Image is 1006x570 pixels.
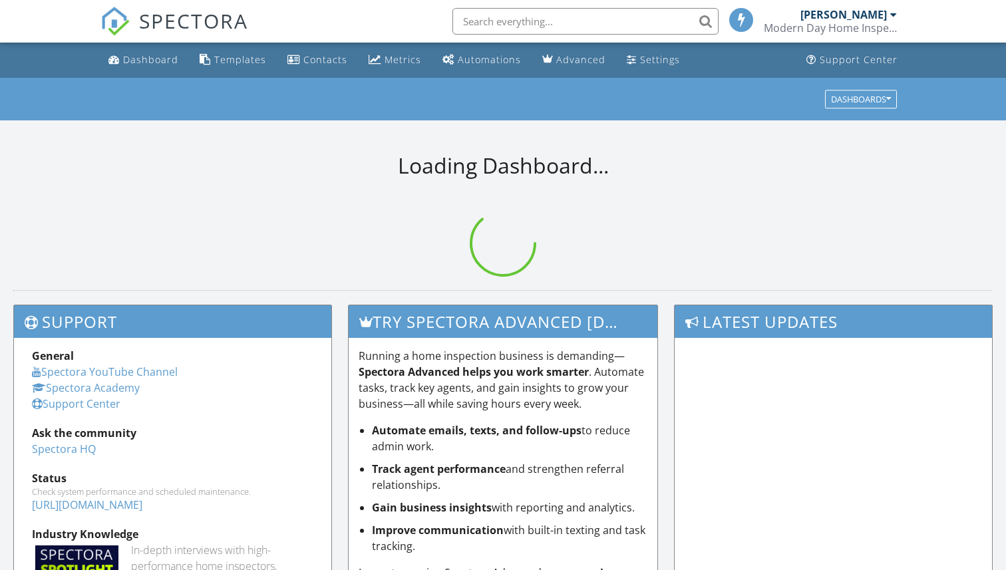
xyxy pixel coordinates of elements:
[363,48,426,72] a: Metrics
[537,48,611,72] a: Advanced
[32,498,142,512] a: [URL][DOMAIN_NAME]
[100,7,130,36] img: The Best Home Inspection Software - Spectora
[452,8,719,35] input: Search everything...
[194,48,271,72] a: Templates
[359,348,648,412] p: Running a home inspection business is demanding— . Automate tasks, track key agents, and gain ins...
[372,422,648,454] li: to reduce admin work.
[32,396,120,411] a: Support Center
[372,423,582,438] strong: Automate emails, texts, and follow-ups
[825,90,897,108] button: Dashboards
[675,305,992,338] h3: Latest Updates
[32,380,140,395] a: Spectora Academy
[282,48,353,72] a: Contacts
[640,53,680,66] div: Settings
[800,8,887,21] div: [PERSON_NAME]
[372,461,648,493] li: and strengthen referral relationships.
[32,349,74,363] strong: General
[303,53,347,66] div: Contacts
[437,48,526,72] a: Automations (Basic)
[139,7,248,35] span: SPECTORA
[32,526,313,542] div: Industry Knowledge
[372,500,492,515] strong: Gain business insights
[372,523,504,537] strong: Improve communication
[385,53,421,66] div: Metrics
[621,48,685,72] a: Settings
[32,364,178,379] a: Spectora YouTube Channel
[32,425,313,441] div: Ask the community
[458,53,521,66] div: Automations
[32,486,313,497] div: Check system performance and scheduled maintenance.
[14,305,331,338] h3: Support
[32,442,96,456] a: Spectora HQ
[372,462,506,476] strong: Track agent performance
[349,305,658,338] h3: Try spectora advanced [DATE]
[820,53,898,66] div: Support Center
[556,53,605,66] div: Advanced
[764,21,897,35] div: Modern Day Home Inspections
[372,522,648,554] li: with built-in texting and task tracking.
[123,53,178,66] div: Dashboard
[372,499,648,515] li: with reporting and analytics.
[831,94,891,104] div: Dashboards
[801,48,903,72] a: Support Center
[359,364,589,379] strong: Spectora Advanced helps you work smarter
[103,48,184,72] a: Dashboard
[100,18,248,46] a: SPECTORA
[214,53,266,66] div: Templates
[32,470,313,486] div: Status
